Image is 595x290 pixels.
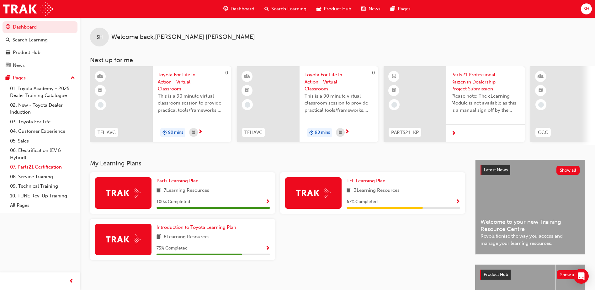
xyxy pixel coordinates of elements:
[6,50,10,56] span: car-icon
[8,146,77,162] a: 06. Electrification (EV & Hybrid)
[390,5,395,13] span: pages-icon
[164,187,209,195] span: 7 Learning Resources
[192,129,195,137] span: calendar-icon
[475,160,585,255] a: Latest NewsShow allWelcome to your new Training Resource CentreRevolutionise the way you access a...
[265,198,270,206] button: Show Progress
[106,234,141,244] img: Trak
[157,233,161,241] span: book-icon
[305,71,373,93] span: Toyota For Life In Action - Virtual Classroom
[309,129,314,137] span: duration-icon
[98,129,116,136] span: TFLIAVC
[347,178,385,184] span: TFL Learning Plan
[218,3,259,15] a: guage-iconDashboard
[347,198,378,206] span: 67 % Completed
[339,129,342,137] span: calendar-icon
[3,20,77,72] button: DashboardSearch LearningProduct HubNews
[13,49,40,56] div: Product Hub
[6,24,10,30] span: guage-icon
[581,3,592,14] button: SH
[3,34,77,46] a: Search Learning
[69,277,74,285] span: prev-icon
[398,5,411,13] span: Pages
[324,5,351,13] span: Product Hub
[3,21,77,33] a: Dashboard
[157,177,201,185] a: Parts Learning Plan
[98,72,103,81] span: learningResourceType_INSTRUCTOR_LED-icon
[157,224,239,231] a: Introduction to Toyota Learning Plan
[369,5,380,13] span: News
[574,269,589,284] div: Open Intercom Messenger
[484,167,508,173] span: Latest News
[158,71,226,93] span: Toyota For Life In Action - Virtual Classroom
[3,72,77,84] button: Pages
[13,62,25,69] div: News
[98,87,103,95] span: booktick-icon
[245,72,249,81] span: learningResourceType_INSTRUCTOR_LED-icon
[451,71,520,93] span: Parts21 Professional Kaizen in Dealership Project Submission
[90,66,231,142] a: 0TFLIAVCToyota For Life In Action - Virtual ClassroomThis is a 90 minute virtual classroom sessio...
[8,162,77,172] a: 07. Parts21 Certification
[245,102,250,108] span: learningRecordVerb_NONE-icon
[162,129,167,137] span: duration-icon
[347,187,351,195] span: book-icon
[480,270,580,280] a: Product HubShow all
[8,136,77,146] a: 05. Sales
[305,93,373,114] span: This is a 90 minute virtual classroom session to provide practical tools/frameworks, behaviours a...
[347,177,388,185] a: TFL Learning Plan
[8,181,77,191] a: 09. Technical Training
[583,5,589,13] span: SH
[391,129,419,136] span: PARTS21_KP
[557,270,580,279] button: Show all
[157,198,190,206] span: 100 % Completed
[245,87,249,95] span: booktick-icon
[98,102,104,108] span: learningRecordVerb_NONE-icon
[315,129,330,136] span: 90 mins
[481,233,580,247] span: Revolutionise the way you access and manage your learning resources.
[157,178,199,184] span: Parts Learning Plan
[264,5,269,13] span: search-icon
[6,37,10,43] span: search-icon
[225,70,228,76] span: 0
[385,3,416,15] a: pages-iconPages
[71,74,75,82] span: up-icon
[391,102,397,108] span: learningRecordVerb_NONE-icon
[157,224,236,230] span: Introduction to Toyota Learning Plan
[556,166,580,175] button: Show all
[8,172,77,182] a: 08. Service Training
[356,3,385,15] a: news-iconNews
[8,201,77,210] a: All Pages
[80,56,595,64] h3: Next up for me
[157,187,161,195] span: book-icon
[316,5,321,13] span: car-icon
[6,75,10,81] span: pages-icon
[13,74,26,82] div: Pages
[265,199,270,205] span: Show Progress
[481,218,580,233] span: Welcome to your new Training Resource Centre
[198,129,203,135] span: next-icon
[90,160,465,167] h3: My Learning Plans
[265,244,270,252] button: Show Progress
[244,129,263,136] span: TFLIAVC
[111,34,255,41] span: Welcome back , [PERSON_NAME] [PERSON_NAME]
[259,3,311,15] a: search-iconSearch Learning
[451,131,456,137] span: next-icon
[392,87,396,95] span: booktick-icon
[271,5,306,13] span: Search Learning
[106,188,141,198] img: Trak
[97,34,103,41] span: SH
[3,2,53,16] img: Trak
[223,5,228,13] span: guage-icon
[237,66,378,142] a: 0TFLIAVCToyota For Life In Action - Virtual ClassroomThis is a 90 minute virtual classroom sessio...
[231,5,254,13] span: Dashboard
[392,72,396,81] span: learningResourceType_ELEARNING-icon
[8,191,77,201] a: 10. TUNE Rev-Up Training
[455,199,460,205] span: Show Progress
[164,233,210,241] span: 8 Learning Resources
[539,87,543,95] span: booktick-icon
[538,102,544,108] span: learningRecordVerb_NONE-icon
[6,63,10,68] span: news-icon
[157,245,188,252] span: 75 % Completed
[3,47,77,58] a: Product Hub
[345,129,349,135] span: next-icon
